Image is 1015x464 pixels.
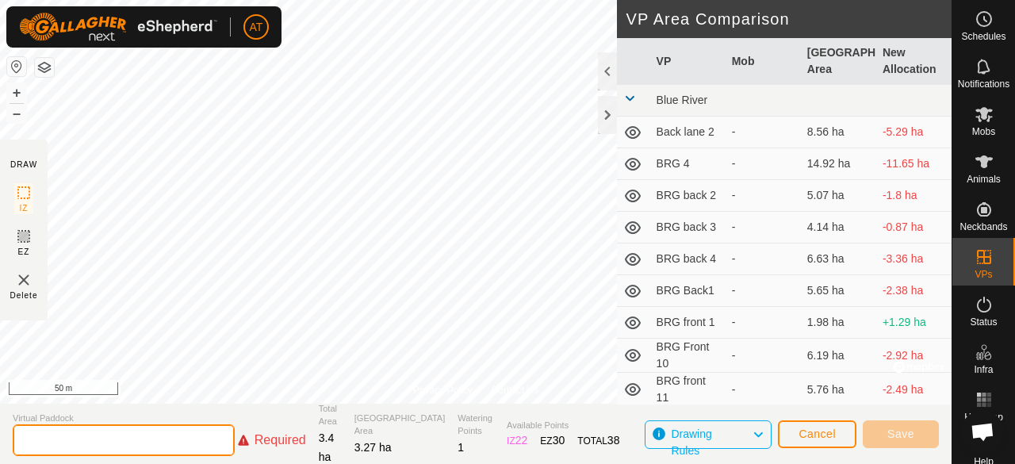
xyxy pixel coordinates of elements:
[650,373,726,407] td: BRG front 11
[13,412,306,425] span: Virtual Paddock
[35,58,54,77] button: Map Layers
[801,339,876,373] td: 6.19 ha
[515,434,528,447] span: 22
[650,307,726,339] td: BRG front 1
[801,180,876,212] td: 5.07 ha
[732,282,795,299] div: -
[7,104,26,123] button: –
[967,174,1001,184] span: Animals
[492,383,538,397] a: Contact Us
[650,244,726,275] td: BRG back 4
[7,57,26,76] button: Reset Map
[732,347,795,364] div: -
[799,428,836,440] span: Cancel
[958,79,1009,89] span: Notifications
[732,314,795,331] div: -
[671,428,711,457] span: Drawing Rules
[650,148,726,180] td: BRG 4
[801,212,876,244] td: 4.14 ha
[458,441,464,454] span: 1
[876,373,952,407] td: -2.49 ha
[20,202,29,214] span: IZ
[354,441,392,454] span: 3.27 ha
[577,432,619,449] div: TOTAL
[961,32,1005,41] span: Schedules
[7,83,26,102] button: +
[801,275,876,307] td: 5.65 ha
[732,124,795,140] div: -
[863,420,939,448] button: Save
[801,244,876,275] td: 6.63 ha
[650,117,726,148] td: Back lane 2
[801,373,876,407] td: 5.76 ha
[732,219,795,236] div: -
[876,307,952,339] td: +1.29 ha
[19,13,217,41] img: Gallagher Logo
[732,187,795,204] div: -
[540,432,565,449] div: EZ
[14,270,33,290] img: VP
[961,410,1004,453] div: Open chat
[507,419,619,432] span: Available Points
[876,275,952,307] td: -2.38 ha
[413,383,473,397] a: Privacy Policy
[801,148,876,180] td: 14.92 ha
[876,339,952,373] td: -2.92 ha
[974,365,993,374] span: Infra
[650,180,726,212] td: BRG back 2
[732,251,795,267] div: -
[801,38,876,85] th: [GEOGRAPHIC_DATA] Area
[732,155,795,172] div: -
[876,212,952,244] td: -0.87 ha
[876,180,952,212] td: -1.8 ha
[657,94,708,106] span: Blue River
[255,431,306,450] div: Required
[778,420,856,448] button: Cancel
[959,222,1007,232] span: Neckbands
[10,290,38,301] span: Delete
[458,412,494,438] span: Watering Points
[626,10,952,29] h2: VP Area Comparison
[607,434,620,447] span: 38
[650,38,726,85] th: VP
[876,148,952,180] td: -11.65 ha
[10,159,37,171] div: DRAW
[970,317,997,327] span: Status
[801,117,876,148] td: 8.56 ha
[650,275,726,307] td: BRG Back1
[732,382,795,398] div: -
[354,412,446,438] span: [GEOGRAPHIC_DATA] Area
[650,212,726,244] td: BRG back 3
[876,244,952,275] td: -3.36 ha
[319,402,342,428] span: Total Area
[650,339,726,373] td: BRG Front 10
[726,38,801,85] th: Mob
[975,270,992,279] span: VPs
[801,307,876,339] td: 1.98 ha
[876,38,952,85] th: New Allocation
[18,246,30,258] span: EZ
[553,434,565,447] span: 30
[250,19,263,36] span: AT
[887,428,914,440] span: Save
[319,431,334,463] span: 3.4 ha
[507,432,527,449] div: IZ
[876,117,952,148] td: -5.29 ha
[972,127,995,136] span: Mobs
[964,412,1003,422] span: Heatmap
